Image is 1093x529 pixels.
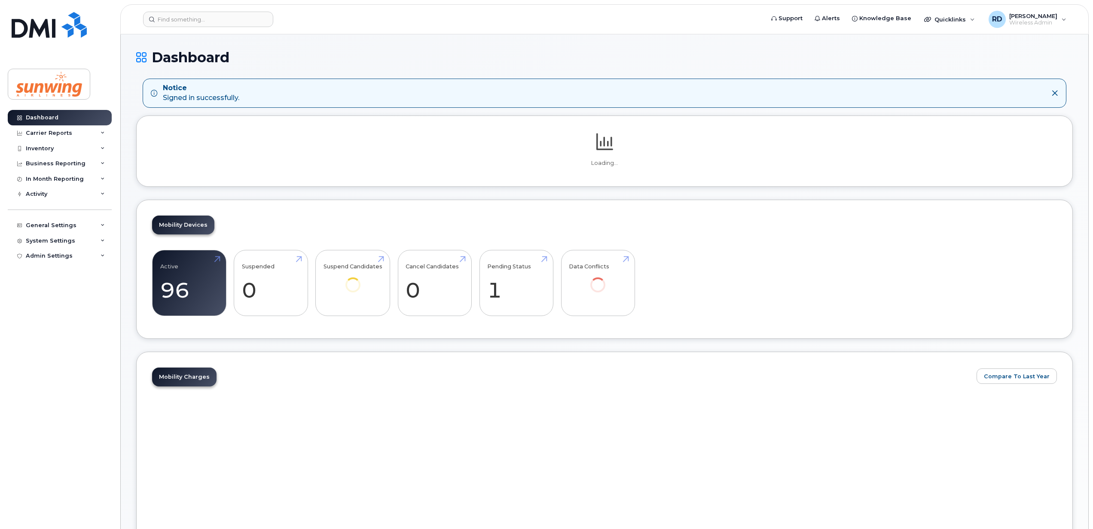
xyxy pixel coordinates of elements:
[136,50,1073,65] h1: Dashboard
[487,255,545,311] a: Pending Status 1
[152,368,217,386] a: Mobility Charges
[406,255,464,311] a: Cancel Candidates 0
[152,216,214,234] a: Mobility Devices
[984,372,1050,380] span: Compare To Last Year
[569,255,627,304] a: Data Conflicts
[163,83,239,103] div: Signed in successfully.
[242,255,300,311] a: Suspended 0
[152,159,1057,167] p: Loading...
[163,83,239,93] strong: Notice
[977,368,1057,384] button: Compare To Last Year
[160,255,218,311] a: Active 96
[324,255,382,304] a: Suspend Candidates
